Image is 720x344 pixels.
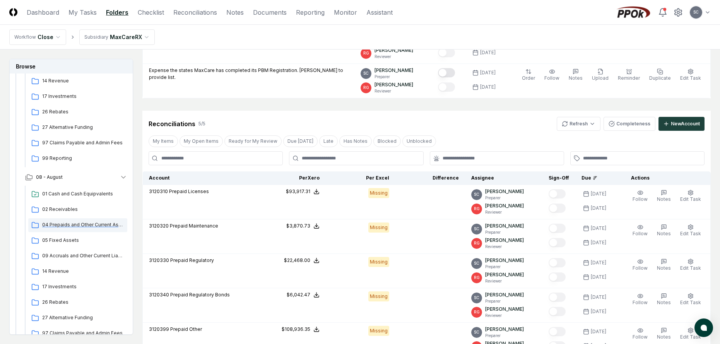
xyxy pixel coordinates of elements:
[671,120,700,127] div: New Account
[591,239,606,246] div: [DATE]
[631,222,649,239] button: Follow
[28,296,127,310] a: 26 Rebates
[657,334,671,340] span: Notes
[655,326,672,342] button: Notes
[549,258,566,267] button: Mark complete
[485,222,524,229] p: [PERSON_NAME]
[485,237,524,244] p: [PERSON_NAME]
[402,135,436,147] button: Unblocked
[549,307,566,316] button: Mark complete
[591,259,606,266] div: [DATE]
[480,69,496,76] div: [DATE]
[591,274,606,281] div: [DATE]
[253,8,287,17] a: Documents
[28,203,127,217] a: 02 Receivables
[633,231,648,236] span: Follow
[169,188,209,194] span: Prepaid Licenses
[28,152,127,166] a: 99 Reporting
[28,327,127,341] a: 97 Claims Payable and Admin Fees
[366,8,393,17] a: Assistant
[474,192,479,197] span: SC
[9,29,155,45] nav: breadcrumb
[633,334,648,340] span: Follow
[680,265,701,271] span: Edit Task
[36,174,63,181] span: 08 - August
[693,9,699,15] span: SC
[286,222,310,229] div: $3,870.73
[326,171,395,185] th: Per Excel
[680,334,701,340] span: Edit Task
[19,169,133,186] button: 08 - August
[549,238,566,247] button: Mark complete
[680,300,701,305] span: Edit Task
[14,34,36,41] div: Workflow
[485,257,524,264] p: [PERSON_NAME]
[42,314,124,321] span: 27 Alternative Funding
[149,223,169,229] span: 3120320
[42,237,124,244] span: 05 Fixed Assets
[42,283,124,290] span: 17 Investments
[591,190,606,197] div: [DATE]
[368,222,389,233] div: Missing
[631,188,649,204] button: Follow
[27,8,59,17] a: Dashboard
[616,67,641,83] button: Reminder
[170,292,230,298] span: Prepaid Regulatory Bonds
[542,171,575,185] th: Sign-Off
[679,67,703,83] button: Edit Task
[287,291,310,298] div: $6,042.47
[28,311,127,325] a: 27 Alternative Funding
[474,260,479,266] span: SC
[474,240,480,246] span: RG
[581,175,612,181] div: Due
[282,326,310,333] div: $108,936.35
[438,48,455,57] button: Mark complete
[368,291,389,301] div: Missing
[615,6,652,19] img: PPOk logo
[395,171,465,185] th: Difference
[373,135,401,147] button: Blocked
[438,68,455,77] button: Mark complete
[485,188,524,195] p: [PERSON_NAME]
[149,175,250,181] div: Account
[657,265,671,271] span: Notes
[42,221,124,228] span: 04 Prepaids and Other Current Assets
[680,196,701,202] span: Edit Task
[180,135,223,147] button: My Open Items
[549,272,566,282] button: Mark complete
[591,225,606,232] div: [DATE]
[170,223,218,229] span: Prepaid Maintenance
[375,47,413,54] p: [PERSON_NAME]
[680,75,701,81] span: Edit Task
[149,257,169,263] span: 3120330
[334,8,357,17] a: Monitor
[474,329,479,335] span: SC
[286,222,320,229] button: $3,870.73
[363,85,369,91] span: RG
[549,327,566,336] button: Mark complete
[474,295,479,301] span: SC
[633,196,648,202] span: Follow
[149,326,169,332] span: 3120399
[544,75,559,81] span: Follow
[149,292,169,298] span: 3120340
[28,136,127,150] a: 97 Claims Payable and Admin Fees
[149,67,348,81] p: Expense the states MaxCare has completed its PBM Registration. [PERSON_NAME] to provide list.
[9,8,17,16] img: Logo
[42,299,124,306] span: 26 Rebates
[375,54,413,60] p: Reviewer
[368,326,389,336] div: Missing
[28,121,127,135] a: 27 Alternative Funding
[286,188,320,195] button: $93,917.31
[648,67,672,83] button: Duplicate
[480,49,496,56] div: [DATE]
[170,326,202,332] span: Prepaid Other
[689,5,703,19] button: SC
[287,291,320,298] button: $6,042.47
[226,8,244,17] a: Notes
[569,75,583,81] span: Notes
[485,326,524,333] p: [PERSON_NAME]
[522,75,535,81] span: Order
[106,8,128,17] a: Folders
[465,171,542,185] th: Assignee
